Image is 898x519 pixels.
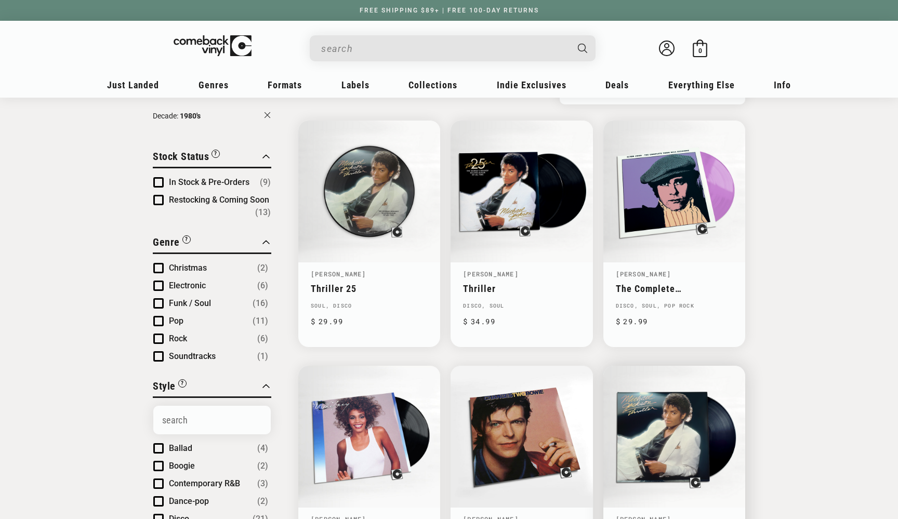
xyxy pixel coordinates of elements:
span: Pop [169,316,183,326]
button: Search [569,35,597,61]
span: Number of products: (3) [257,477,268,490]
span: Number of products: (2) [257,262,268,274]
span: Formats [268,79,302,90]
span: Number of products: (2) [257,495,268,508]
span: Christmas [169,263,207,273]
span: Info [774,79,791,90]
input: When autocomplete results are available use up and down arrows to review and enter to select [321,38,567,59]
span: Just Landed [107,79,159,90]
span: Number of products: (11) [253,315,268,327]
span: Number of products: (16) [253,297,268,310]
span: Number of products: (1) [257,350,268,363]
span: Stock Status [153,150,209,163]
input: Search Options [153,406,271,434]
span: Collections [408,79,457,90]
span: Dance-pop [169,496,209,506]
span: Electronic [169,281,206,290]
span: Style [153,380,176,392]
span: Number of products: (13) [255,206,271,219]
span: Labels [341,79,369,90]
span: Soundtracks [169,351,216,361]
span: Number of products: (2) [257,460,268,472]
span: Funk / Soul [169,298,211,308]
button: Filter by Style [153,378,187,396]
span: Deals [605,79,629,90]
span: Ballad [169,443,192,453]
a: The Complete [PERSON_NAME] Sessions [616,283,733,294]
a: Thriller [463,283,580,294]
a: [PERSON_NAME] [311,270,366,278]
span: Number of products: (4) [257,442,268,455]
span: Rock [169,334,187,343]
div: Search [310,35,596,61]
span: Everything Else [668,79,735,90]
span: Number of products: (9) [260,176,271,189]
a: FREE SHIPPING $89+ | FREE 100-DAY RETURNS [349,7,549,14]
span: 1980's [180,112,201,120]
button: Clear filter by Decade 1980's [153,110,271,124]
span: Number of products: (6) [257,332,268,345]
span: Genre [153,236,180,248]
a: [PERSON_NAME] [616,270,671,278]
span: 0 [698,47,702,55]
span: Decade: [153,112,178,120]
span: Boogie [169,461,195,471]
a: [PERSON_NAME] [463,270,519,278]
span: Contemporary R&B [169,478,240,488]
span: Genres [199,79,229,90]
span: Restocking & Coming Soon [169,195,269,205]
span: Indie Exclusives [497,79,566,90]
a: Thriller 25 [311,283,428,294]
span: In Stock & Pre-Orders [169,177,249,187]
button: Filter by Genre [153,234,191,252]
button: Filter by Stock Status [153,149,220,167]
span: Number of products: (6) [257,280,268,292]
